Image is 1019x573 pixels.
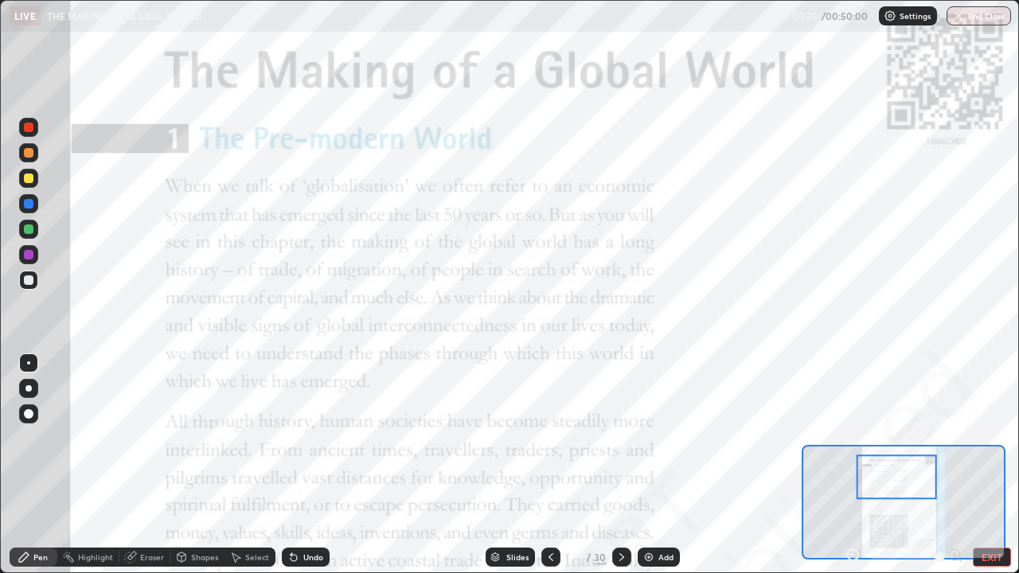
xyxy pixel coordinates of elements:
button: End Class [947,6,1011,25]
img: end-class-cross [952,10,965,22]
img: add-slide-button [642,551,655,563]
div: / [586,552,591,562]
div: Add [658,553,673,561]
button: EXIT [973,548,1011,567]
p: THE MAKING OF GLOBAL WORLD [47,10,202,22]
div: Slides [506,553,529,561]
div: Shapes [191,553,218,561]
div: Undo [303,553,323,561]
div: 5 [567,552,583,562]
img: class-settings-icons [884,10,896,22]
div: Eraser [140,553,164,561]
div: Select [245,553,269,561]
div: 30 [594,550,606,564]
div: Highlight [78,553,113,561]
div: Pen [33,553,48,561]
p: LIVE [14,10,36,22]
p: Settings [900,12,931,20]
